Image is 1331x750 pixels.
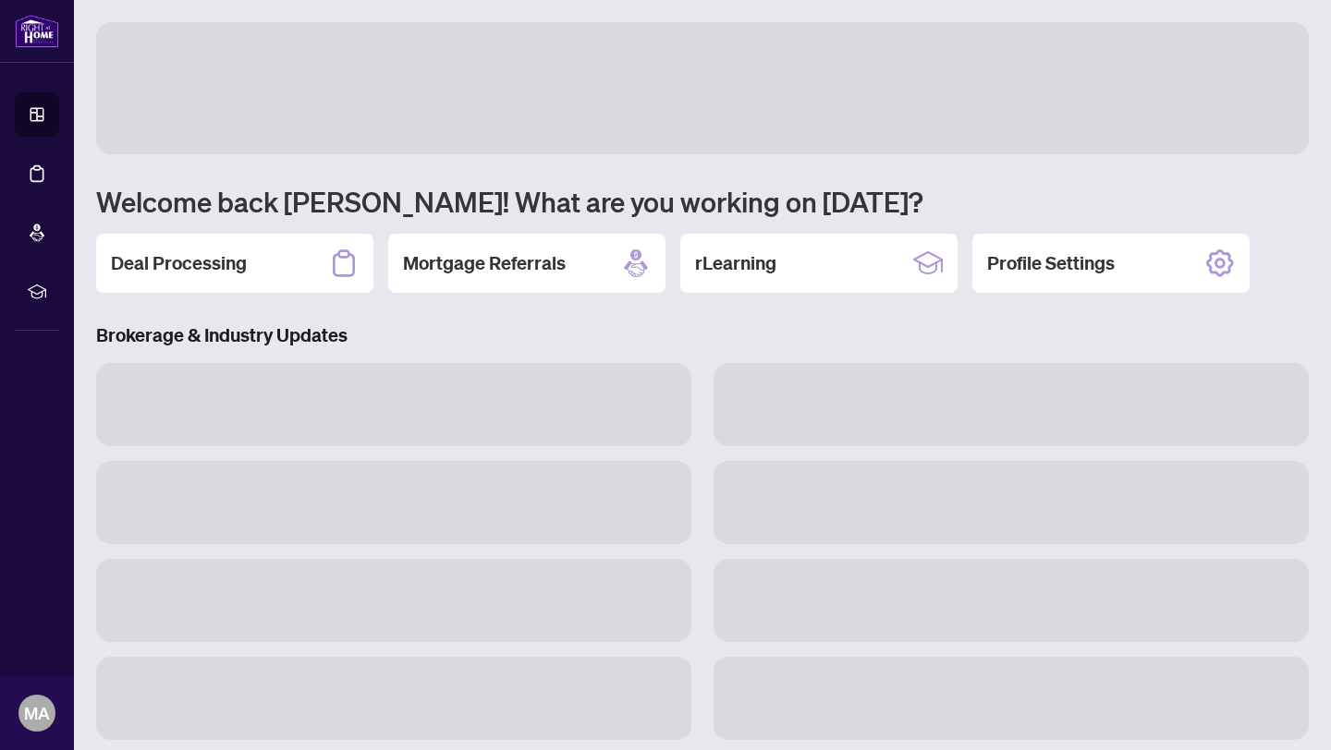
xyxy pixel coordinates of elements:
[24,700,50,726] span: MA
[15,14,59,48] img: logo
[403,250,566,276] h2: Mortgage Referrals
[987,250,1115,276] h2: Profile Settings
[111,250,247,276] h2: Deal Processing
[695,250,776,276] h2: rLearning
[96,184,1309,219] h1: Welcome back [PERSON_NAME]! What are you working on [DATE]?
[96,322,1309,348] h3: Brokerage & Industry Updates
